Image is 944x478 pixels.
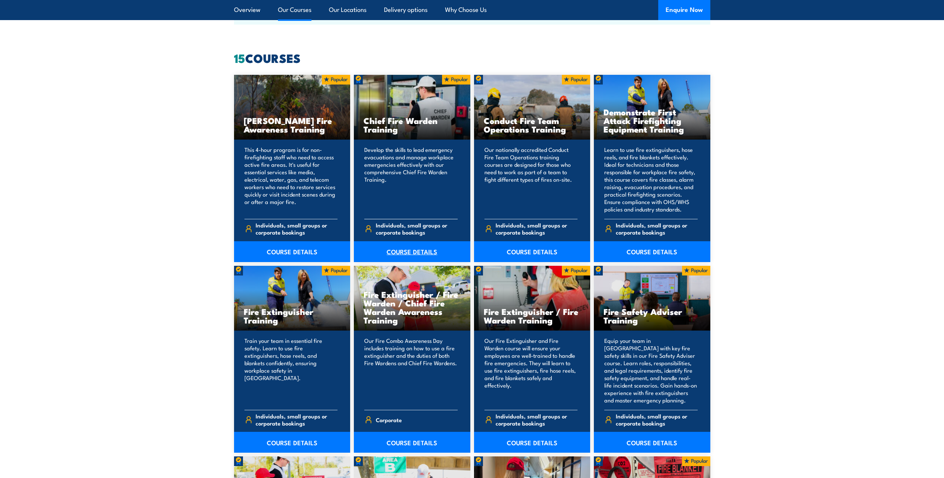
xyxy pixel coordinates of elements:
[604,146,698,213] p: Learn to use fire extinguishers, hose reels, and fire blankets effectively. Ideal for technicians...
[234,48,245,67] strong: 15
[354,241,470,262] a: COURSE DETAILS
[244,116,341,133] h3: [PERSON_NAME] Fire Awareness Training
[256,222,337,236] span: Individuals, small groups or corporate bookings
[376,414,402,426] span: Corporate
[234,241,351,262] a: COURSE DETAILS
[496,412,577,427] span: Individuals, small groups or corporate bookings
[364,337,458,404] p: Our Fire Combo Awareness Day includes training on how to use a fire extinguisher and the duties o...
[496,222,577,236] span: Individuals, small groups or corporate bookings
[484,307,581,324] h3: Fire Extinguisher / Fire Warden Training
[256,412,337,427] span: Individuals, small groups or corporate bookings
[474,432,591,453] a: COURSE DETAILS
[604,337,698,404] p: Equip your team in [GEOGRAPHIC_DATA] with key fire safety skills in our Fire Safety Adviser cours...
[364,290,461,324] h3: Fire Extinguisher / Fire Warden / Chief Fire Warden Awareness Training
[474,241,591,262] a: COURSE DETAILS
[234,432,351,453] a: COURSE DETAILS
[484,116,581,133] h3: Conduct Fire Team Operations Training
[484,146,578,213] p: Our nationally accredited Conduct Fire Team Operations training courses are designed for those wh...
[364,116,461,133] h3: Chief Fire Warden Training
[244,146,338,213] p: This 4-hour program is for non-firefighting staff who need to access active fire areas. It's usef...
[354,432,470,453] a: COURSE DETAILS
[594,241,710,262] a: COURSE DETAILS
[594,432,710,453] a: COURSE DETAILS
[604,307,701,324] h3: Fire Safety Adviser Training
[604,108,701,133] h3: Demonstrate First Attack Firefighting Equipment Training
[234,52,710,63] h2: COURSES
[616,222,698,236] span: Individuals, small groups or corporate bookings
[376,222,458,236] span: Individuals, small groups or corporate bookings
[244,307,341,324] h3: Fire Extinguisher Training
[484,337,578,404] p: Our Fire Extinguisher and Fire Warden course will ensure your employees are well-trained to handl...
[364,146,458,213] p: Develop the skills to lead emergency evacuations and manage workplace emergencies effectively wit...
[616,412,698,427] span: Individuals, small groups or corporate bookings
[244,337,338,404] p: Train your team in essential fire safety. Learn to use fire extinguishers, hose reels, and blanke...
